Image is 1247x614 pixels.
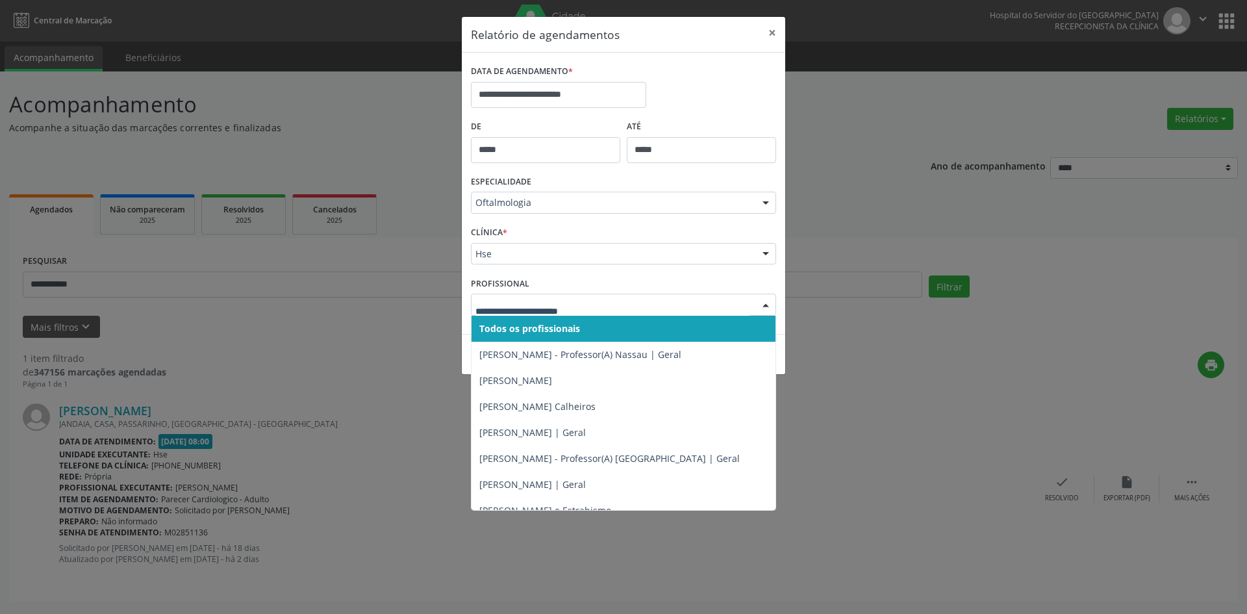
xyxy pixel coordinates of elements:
span: [PERSON_NAME] - Professor(A) Nassau | Geral [479,348,681,361]
span: [PERSON_NAME] [479,374,552,387]
label: PROFISSIONAL [471,274,529,294]
span: Todos os profissionais [479,322,580,335]
span: Oftalmologia [475,196,749,209]
span: [PERSON_NAME] | Geral [479,426,586,439]
label: ESPECIALIDADE [471,172,531,192]
span: [PERSON_NAME] - Professor(A) [GEOGRAPHIC_DATA] | Geral [479,452,740,465]
label: CLÍNICA [471,223,507,243]
span: [PERSON_NAME] Calheiros [479,400,596,413]
span: [PERSON_NAME] | Geral [479,478,586,491]
h5: Relatório de agendamentos [471,26,620,43]
label: DATA DE AGENDAMENTO [471,62,573,82]
span: [PERSON_NAME] e Estrabismo [479,504,611,517]
label: ATÉ [627,117,776,137]
button: Close [759,17,785,49]
label: De [471,117,620,137]
span: Hse [475,248,749,261]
